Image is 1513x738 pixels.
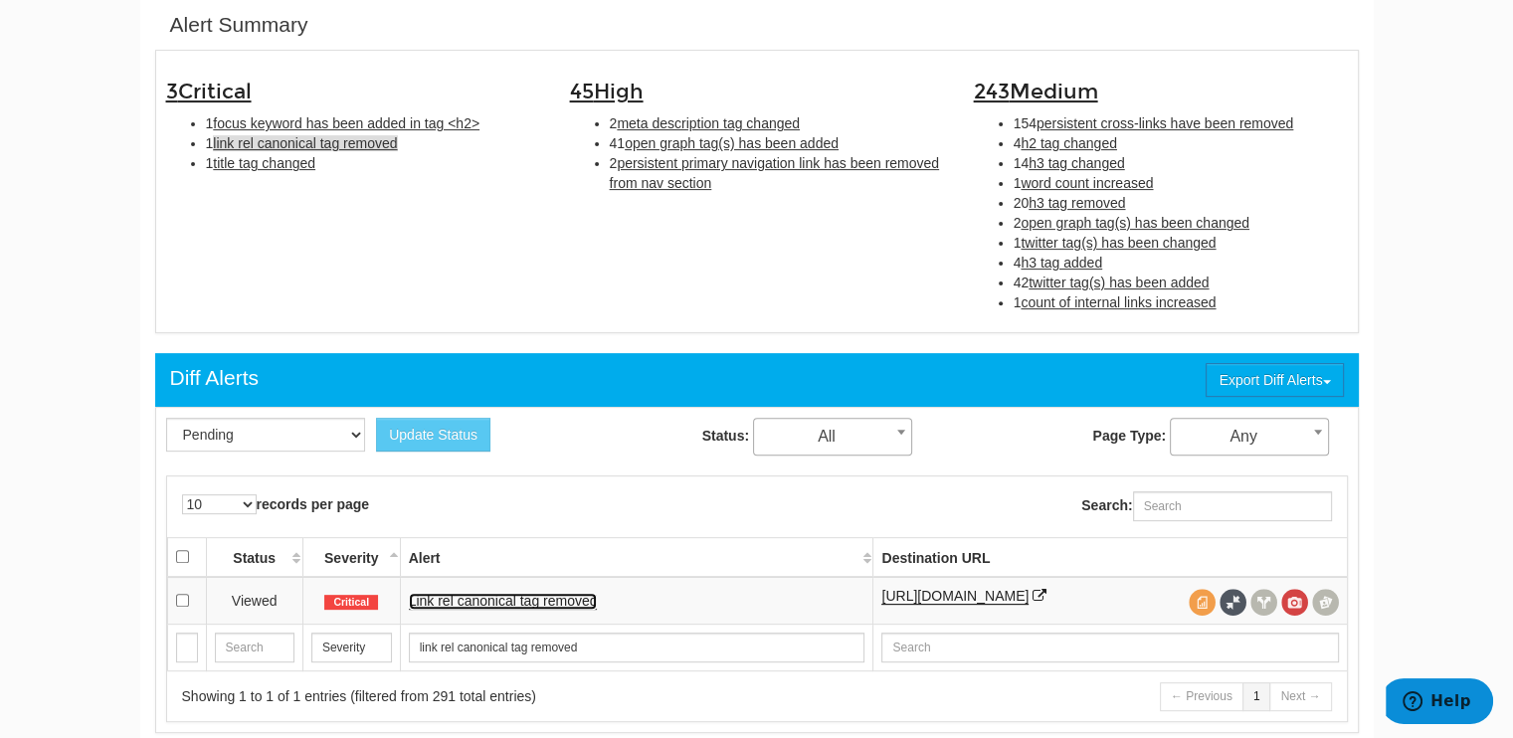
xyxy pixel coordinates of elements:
[1170,418,1329,456] span: Any
[1021,294,1216,310] span: count of internal links increased
[1029,195,1125,211] span: h3 tag removed
[178,79,252,104] span: Critical
[570,79,644,104] span: 45
[1037,115,1293,131] span: persistent cross-links have been removed
[170,10,308,40] div: Alert Summary
[182,686,732,706] div: Showing 1 to 1 of 1 entries (filtered from 291 total entries)
[176,633,198,662] input: Search
[206,153,540,173] li: 1
[1010,79,1098,104] span: Medium
[754,423,911,451] span: All
[213,155,315,171] span: title tag changed
[881,588,1029,605] a: [URL][DOMAIN_NAME]
[1171,423,1328,451] span: Any
[1386,678,1493,728] iframe: Opens a widget where you can find more information
[753,418,912,456] span: All
[1029,275,1209,290] span: twitter tag(s) has been added
[1014,273,1348,292] li: 42
[1021,215,1249,231] span: open graph tag(s) has been changed
[1189,589,1216,616] span: View source
[409,593,598,610] a: Link rel canonical tag removed
[1014,253,1348,273] li: 4
[1014,292,1348,312] li: 1
[302,537,400,577] th: Severity: activate to sort column descending
[610,155,940,191] span: persistent primary navigation link has been removed from nav section
[625,135,839,151] span: open graph tag(s) has been added
[1081,491,1331,521] label: Search:
[1269,682,1331,711] a: Next →
[702,428,749,444] strong: Status:
[1014,113,1348,133] li: 154
[881,633,1338,662] input: Search
[311,633,392,662] input: Search
[170,363,259,393] div: Diff Alerts
[1014,153,1348,173] li: 14
[376,418,490,452] button: Update Status
[182,494,257,514] select: records per page
[1021,175,1153,191] span: word count increased
[206,537,302,577] th: Status: activate to sort column ascending
[1160,682,1243,711] a: ← Previous
[1242,682,1271,711] a: 1
[1014,133,1348,153] li: 4
[617,115,800,131] span: meta description tag changed
[1312,589,1339,616] span: Compare screenshots
[1014,173,1348,193] li: 1
[1029,155,1125,171] span: h3 tag changed
[213,115,479,131] span: focus keyword has been added in tag <h2>
[400,537,873,577] th: Alert: activate to sort column ascending
[206,113,540,133] li: 1
[1281,589,1308,616] span: View screenshot
[974,79,1098,104] span: 243
[213,135,397,151] span: link rel canonical tag removed
[1014,233,1348,253] li: 1
[1014,213,1348,233] li: 2
[610,133,944,153] li: 41
[166,79,252,104] span: 3
[873,537,1347,577] th: Destination URL
[1021,135,1117,151] span: h2 tag changed
[215,633,294,662] input: Search
[1021,235,1216,251] span: twitter tag(s) has been changed
[1021,255,1102,271] span: h3 tag added
[324,595,378,611] span: Critical
[1014,193,1348,213] li: 20
[1206,363,1343,397] button: Export Diff Alerts
[610,153,944,193] li: 2
[206,577,302,625] td: Viewed
[409,633,865,662] input: Search
[206,133,540,153] li: 1
[594,79,644,104] span: High
[1092,428,1166,444] strong: Page Type:
[610,113,944,133] li: 2
[1220,589,1246,616] span: Full Source Diff
[1250,589,1277,616] span: View headers
[1133,491,1332,521] input: Search:
[182,494,370,514] label: records per page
